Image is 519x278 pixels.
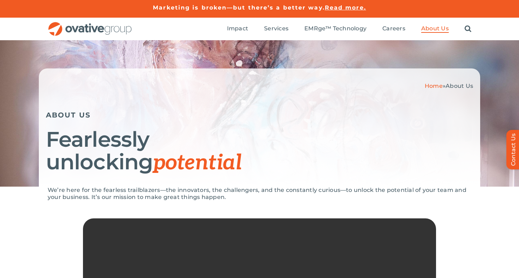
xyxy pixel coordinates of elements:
nav: Menu [227,18,471,40]
span: Services [264,25,288,32]
p: We’re here for the fearless trailblazers—the innovators, the challengers, and the constantly curi... [48,187,471,201]
a: EMRge™ Technology [304,25,366,33]
h1: Fearlessly unlocking [46,128,473,174]
a: Impact [227,25,248,33]
span: Careers [382,25,405,32]
span: potential [153,150,241,176]
a: Search [465,25,471,33]
h5: ABOUT US [46,111,473,119]
span: Impact [227,25,248,32]
span: About Us [421,25,449,32]
a: Careers [382,25,405,33]
a: Marketing is broken—but there’s a better way. [153,4,325,11]
span: » [425,83,473,89]
a: OG_Full_horizontal_RGB [48,21,132,28]
a: Services [264,25,288,33]
a: Read more. [325,4,366,11]
a: Home [425,83,443,89]
a: About Us [421,25,449,33]
span: EMRge™ Technology [304,25,366,32]
span: About Us [446,83,473,89]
